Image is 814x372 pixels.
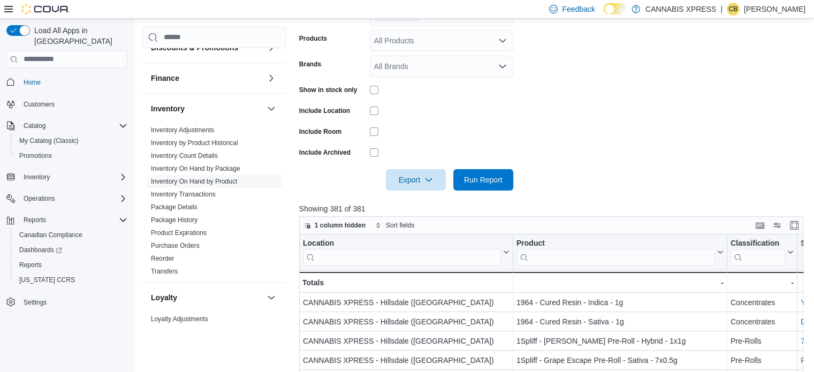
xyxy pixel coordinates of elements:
[24,216,46,224] span: Reports
[19,98,59,111] a: Customers
[2,74,132,90] button: Home
[19,214,127,226] span: Reports
[151,139,238,147] span: Inventory by Product Historical
[19,136,79,145] span: My Catalog (Classic)
[19,276,75,284] span: [US_STATE] CCRS
[754,219,766,232] button: Keyboard shortcuts
[303,296,509,309] div: CANNABIS XPRESS - Hillsdale ([GEOGRAPHIC_DATA])
[151,292,177,303] h3: Loyalty
[731,315,794,328] div: Concentrates
[11,242,132,257] a: Dashboards
[19,214,50,226] button: Reports
[151,255,174,262] a: Reorder
[24,78,41,87] span: Home
[151,73,263,83] button: Finance
[151,241,200,250] span: Purchase Orders
[300,219,370,232] button: 1 column hidden
[720,3,722,16] p: |
[303,238,501,248] div: Location
[731,335,794,347] div: Pre-Rolls
[2,118,132,133] button: Catalog
[464,174,503,185] span: Run Report
[15,134,83,147] a: My Catalog (Classic)
[303,354,509,367] div: CANNABIS XPRESS - Hillsdale ([GEOGRAPHIC_DATA])
[6,70,127,338] nav: Complex example
[498,36,507,45] button: Open list of options
[453,169,513,191] button: Run Report
[15,134,127,147] span: My Catalog (Classic)
[19,171,54,184] button: Inventory
[386,169,446,191] button: Export
[2,170,132,185] button: Inventory
[151,165,240,172] a: Inventory On Hand by Package
[498,62,507,71] button: Open list of options
[15,244,127,256] span: Dashboards
[151,152,218,160] a: Inventory Count Details
[604,3,626,14] input: Dark Mode
[142,124,286,282] div: Inventory
[19,231,82,239] span: Canadian Compliance
[731,238,785,265] div: Classification
[19,296,51,309] a: Settings
[19,76,45,89] a: Home
[151,216,197,224] a: Package History
[151,126,214,134] a: Inventory Adjustments
[19,119,50,132] button: Catalog
[19,192,127,205] span: Operations
[303,238,501,265] div: Location
[15,259,46,271] a: Reports
[151,229,207,237] span: Product Expirations
[645,3,716,16] p: CANNABIS XPRESS
[303,238,509,265] button: Location
[142,313,286,343] div: Loyalty
[788,219,801,232] button: Enter fullscreen
[2,96,132,112] button: Customers
[2,294,132,309] button: Settings
[516,335,724,347] div: 1Spliff - [PERSON_NAME] Pre-Roll - Hybrid - 1x1g
[371,219,419,232] button: Sort fields
[24,100,55,109] span: Customers
[19,171,127,184] span: Inventory
[151,151,218,160] span: Inventory Count Details
[151,164,240,173] span: Inventory On Hand by Package
[19,97,127,111] span: Customers
[265,72,278,85] button: Finance
[15,149,127,162] span: Promotions
[11,257,132,272] button: Reports
[299,148,351,157] label: Include Archived
[299,34,327,43] label: Products
[151,267,178,276] span: Transfers
[15,244,66,256] a: Dashboards
[299,60,321,69] label: Brands
[19,75,127,89] span: Home
[744,3,805,16] p: [PERSON_NAME]
[516,354,724,367] div: 1Spliff - Grape Escape Pre-Roll - Sativa - 7x0.5g
[151,73,179,83] h3: Finance
[303,335,509,347] div: CANNABIS XPRESS - Hillsdale ([GEOGRAPHIC_DATA])
[516,296,724,309] div: 1964 - Cured Resin - Indica - 1g
[15,149,56,162] a: Promotions
[386,221,414,230] span: Sort fields
[11,227,132,242] button: Canadian Compliance
[11,148,132,163] button: Promotions
[303,315,509,328] div: CANNABIS XPRESS - Hillsdale ([GEOGRAPHIC_DATA])
[24,122,45,130] span: Catalog
[265,291,278,304] button: Loyalty
[516,276,724,289] div: -
[151,191,216,198] a: Inventory Transactions
[151,178,237,185] a: Inventory On Hand by Product
[771,219,783,232] button: Display options
[2,212,132,227] button: Reports
[299,127,341,136] label: Include Room
[315,221,366,230] span: 1 column hidden
[15,274,127,286] span: Washington CCRS
[11,272,132,287] button: [US_STATE] CCRS
[151,103,263,114] button: Inventory
[24,298,47,307] span: Settings
[727,3,740,16] div: Christine Baker
[151,203,197,211] a: Package Details
[731,238,785,248] div: Classification
[516,238,715,248] div: Product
